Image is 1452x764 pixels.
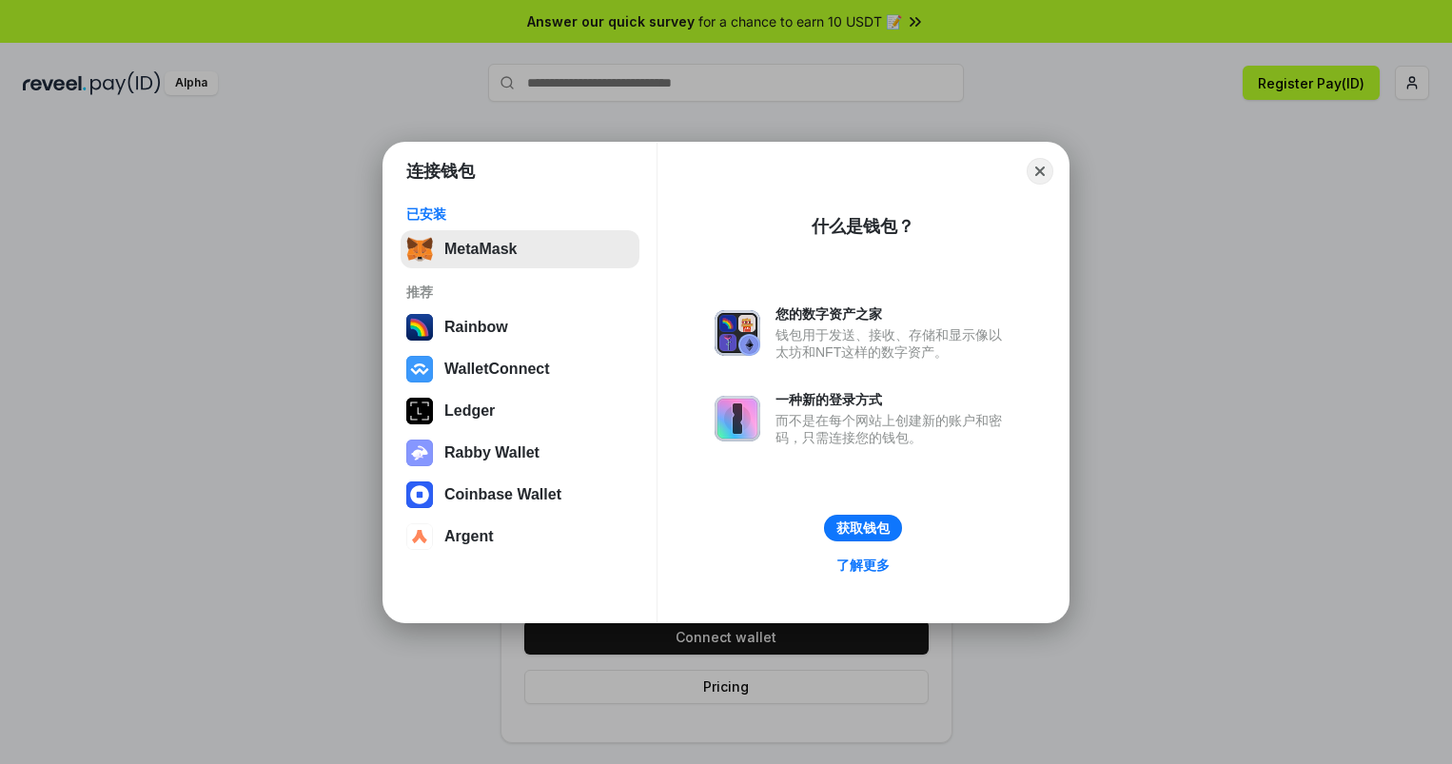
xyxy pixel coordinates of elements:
div: 获取钱包 [836,519,890,537]
div: WalletConnect [444,361,550,378]
div: Ledger [444,402,495,420]
img: svg+xml,%3Csvg%20xmlns%3D%22http%3A%2F%2Fwww.w3.org%2F2000%2Fsvg%22%20fill%3D%22none%22%20viewBox... [715,310,760,356]
button: WalletConnect [401,350,639,388]
div: 了解更多 [836,557,890,574]
img: svg+xml,%3Csvg%20width%3D%2228%22%20height%3D%2228%22%20viewBox%3D%220%200%2028%2028%22%20fill%3D... [406,523,433,550]
h1: 连接钱包 [406,160,475,183]
div: Argent [444,528,494,545]
button: Rainbow [401,308,639,346]
button: Rabby Wallet [401,434,639,472]
button: Argent [401,518,639,556]
button: MetaMask [401,230,639,268]
img: svg+xml,%3Csvg%20width%3D%22120%22%20height%3D%22120%22%20viewBox%3D%220%200%20120%20120%22%20fil... [406,314,433,341]
a: 了解更多 [825,553,901,578]
img: svg+xml,%3Csvg%20width%3D%2228%22%20height%3D%2228%22%20viewBox%3D%220%200%2028%2028%22%20fill%3D... [406,481,433,508]
div: 而不是在每个网站上创建新的账户和密码，只需连接您的钱包。 [775,412,1011,446]
div: 钱包用于发送、接收、存储和显示像以太坊和NFT这样的数字资产。 [775,326,1011,361]
button: Ledger [401,392,639,430]
div: Rainbow [444,319,508,336]
img: svg+xml,%3Csvg%20fill%3D%22none%22%20height%3D%2233%22%20viewBox%3D%220%200%2035%2033%22%20width%... [406,236,433,263]
button: Close [1027,158,1053,185]
button: Coinbase Wallet [401,476,639,514]
img: svg+xml,%3Csvg%20width%3D%2228%22%20height%3D%2228%22%20viewBox%3D%220%200%2028%2028%22%20fill%3D... [406,356,433,382]
div: 已安装 [406,206,634,223]
button: 获取钱包 [824,515,902,541]
img: svg+xml,%3Csvg%20xmlns%3D%22http%3A%2F%2Fwww.w3.org%2F2000%2Fsvg%22%20fill%3D%22none%22%20viewBox... [406,440,433,466]
div: 一种新的登录方式 [775,391,1011,408]
div: Coinbase Wallet [444,486,561,503]
div: 推荐 [406,284,634,301]
div: Rabby Wallet [444,444,540,461]
div: 您的数字资产之家 [775,305,1011,323]
img: svg+xml,%3Csvg%20xmlns%3D%22http%3A%2F%2Fwww.w3.org%2F2000%2Fsvg%22%20fill%3D%22none%22%20viewBox... [715,396,760,441]
div: MetaMask [444,241,517,258]
img: svg+xml,%3Csvg%20xmlns%3D%22http%3A%2F%2Fwww.w3.org%2F2000%2Fsvg%22%20width%3D%2228%22%20height%3... [406,398,433,424]
div: 什么是钱包？ [812,215,914,238]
